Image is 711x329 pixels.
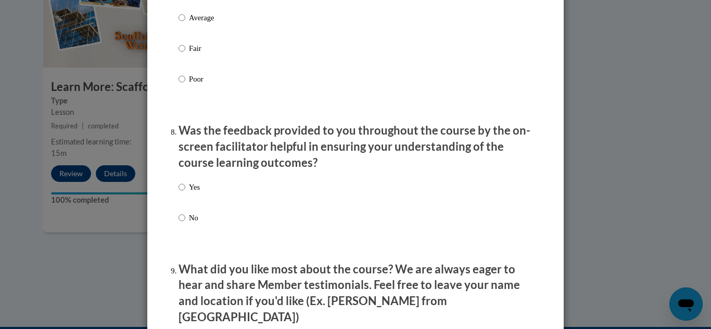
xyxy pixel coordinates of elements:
[189,181,200,193] p: Yes
[179,12,185,23] input: Average
[179,181,185,193] input: Yes
[189,43,218,54] p: Fair
[179,73,185,85] input: Poor
[189,12,218,23] p: Average
[189,212,200,223] p: No
[179,212,185,223] input: No
[179,43,185,54] input: Fair
[189,73,218,85] p: Poor
[179,261,532,325] p: What did you like most about the course? We are always eager to hear and share Member testimonial...
[179,123,532,170] p: Was the feedback provided to you throughout the course by the on-screen facilitator helpful in en...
